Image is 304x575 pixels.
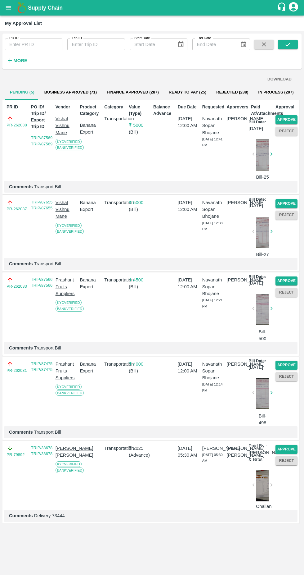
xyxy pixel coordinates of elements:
[256,503,269,510] p: Challan
[256,328,269,342] p: Bill-500
[72,36,82,41] label: Trip ID
[253,85,299,100] button: In Process (297)
[256,251,269,258] p: Bill-27
[153,104,175,117] p: Balance Advance
[197,36,211,41] label: End Date
[9,429,293,436] p: Transport Bill
[9,430,33,435] b: Comments
[275,115,297,124] button: Approve
[9,261,33,266] b: Comments
[129,206,151,213] p: ( Bill )
[202,199,224,220] p: Navanath Sopan Bhojane
[31,200,52,211] a: TRIP/87655 TRIP/87655
[56,468,84,473] span: Bank Verified
[202,453,223,463] span: [DATE] 05:30 AM
[211,85,253,100] button: Rejected (238)
[80,276,102,290] p: Banana Export
[248,202,263,209] p: [DATE]
[277,2,288,13] div: customer-support
[202,361,224,381] p: Navanath Sopan Bhojane
[178,445,200,459] p: [DATE] 05:30 AM
[13,58,27,63] strong: More
[265,74,294,85] button: DOWNLOAD
[129,367,151,374] p: ( Bill )
[275,276,297,285] button: Approve
[226,199,248,206] p: [PERSON_NAME]
[178,199,200,213] p: [DATE] 12:00 AM
[56,223,82,228] span: KYC Verified
[56,445,78,459] p: [PERSON_NAME] [PERSON_NAME]
[31,361,52,372] a: TRIP/87475 TRIP/87475
[56,115,78,136] p: Vishal Vishnu Mane
[192,39,235,50] input: End Date
[248,274,266,280] p: Bill Date:
[104,445,126,452] p: Transportation
[202,445,224,452] p: [PERSON_NAME]
[67,39,125,50] input: Enter Trip ID
[7,367,27,374] a: PR-262031
[7,206,27,212] a: PR-262037
[56,300,82,305] span: KYC Verified
[248,119,266,125] p: Bill Date:
[7,283,27,290] a: PR-262033
[56,199,78,220] p: Vishal Vishnu Mane
[226,361,248,367] p: [PERSON_NAME]
[129,452,151,459] p: ( Advance )
[9,260,293,267] p: Transport Bill
[275,372,297,381] button: Reject
[9,345,33,350] b: Comments
[226,452,248,459] p: [PERSON_NAME]
[9,345,293,351] p: Transport Bill
[288,1,299,14] div: account of current user
[7,104,29,110] p: PR ID
[56,306,84,312] span: Bank Verified
[129,122,151,129] p: ₹ 5000
[56,104,78,110] p: Vendor
[178,276,200,290] p: [DATE] 12:00 AM
[28,3,277,12] a: Supply Chain
[9,36,19,41] label: PR ID
[129,276,151,283] p: ₹ 4500
[202,115,224,136] p: Navanath Sopan Bhojane
[202,276,224,297] p: Navanath Sopan Bhojane
[56,361,78,381] p: Prashant Fruits Suppliers
[238,39,249,50] button: Choose date
[202,221,223,231] span: [DATE] 12:38 PM
[102,85,164,100] button: Finance Approved (287)
[256,413,269,427] p: Bill-498
[5,85,39,100] button: Pending (5)
[226,445,248,452] p: [PERSON_NAME]
[5,39,62,50] input: Enter PR ID
[129,199,151,206] p: ₹ 5000
[275,104,297,110] p: Approval
[56,390,84,396] span: Bank Verified
[178,115,200,129] p: [DATE] 12:00 AM
[248,280,263,286] p: [DATE]
[104,199,126,206] p: Transportation
[251,104,273,117] p: Paid At/Attachments
[5,55,29,66] button: More
[80,361,102,375] p: Banana Export
[129,445,151,452] p: ₹ 2025
[80,122,102,136] p: Banana Export
[56,229,84,234] span: Bank Verified
[104,361,126,367] p: Transportation
[175,39,187,50] button: Choose date
[275,456,297,465] button: Reject
[248,358,266,364] p: Bill Date:
[9,513,33,518] b: Comments
[104,276,126,283] p: Transportation
[56,145,84,150] span: Bank Verified
[226,276,248,283] p: [PERSON_NAME]
[130,39,172,50] input: Start Date
[31,104,53,130] p: PO ID/ Trip ID/ Export Trip ID
[275,211,297,220] button: Reject
[178,361,200,375] p: [DATE] 12:00 AM
[248,125,263,132] p: [DATE]
[31,445,52,456] a: TRIP/38678 TRIP/38678
[80,199,102,213] p: Banana Export
[275,361,297,370] button: Approve
[31,135,52,146] a: TRIP/87569 TRIP/87569
[129,104,151,117] p: Value (Type)
[28,5,63,11] b: Supply Chain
